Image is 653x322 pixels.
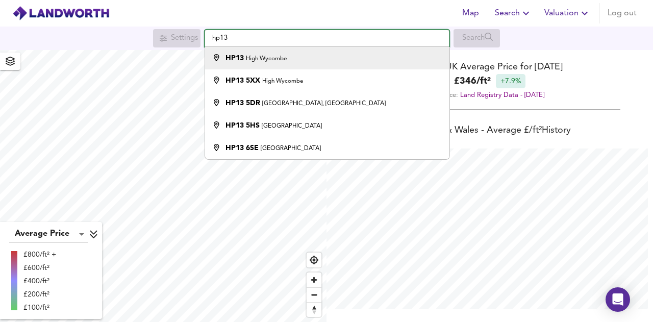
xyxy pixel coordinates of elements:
[458,6,483,20] span: Map
[544,6,591,20] span: Valuation
[491,3,536,23] button: Search
[23,250,56,260] div: £800/ft² +
[307,288,321,302] span: Zoom out
[262,101,386,107] small: [GEOGRAPHIC_DATA], [GEOGRAPHIC_DATA]
[454,3,487,23] button: Map
[225,100,260,107] strong: HP13 5DR
[307,302,321,317] button: Reset bearing to north
[225,144,259,152] strong: HP13 6SE
[326,60,653,74] div: UK Average Price for [DATE]
[454,29,500,47] div: Search for a location first or explore the map
[23,263,56,273] div: £600/ft²
[23,276,56,286] div: £400/ft²
[153,29,200,47] div: Search for a location first or explore the map
[307,273,321,287] button: Zoom in
[326,124,653,138] div: England & Wales - Average £/ ft² History
[326,88,653,102] div: Source:
[23,289,56,300] div: £200/ft²
[9,226,88,242] div: Average Price
[225,55,244,62] strong: HP13
[23,303,56,313] div: £100/ft²
[225,77,260,84] strong: HP13 5XX
[262,123,322,129] small: [GEOGRAPHIC_DATA]
[460,92,544,98] a: Land Registry Data - [DATE]
[606,287,630,312] div: Open Intercom Messenger
[496,74,525,88] div: +7.9%
[246,56,287,62] small: High Wycombe
[608,6,637,20] span: Log out
[307,287,321,302] button: Zoom out
[495,6,532,20] span: Search
[540,3,595,23] button: Valuation
[12,6,110,21] img: logo
[205,30,449,47] input: Enter a location...
[262,78,303,84] small: High Wycombe
[604,3,641,23] button: Log out
[307,303,321,317] span: Reset bearing to north
[261,145,321,152] small: [GEOGRAPHIC_DATA]
[307,253,321,267] button: Find my location
[454,75,491,88] b: £ 346 / ft²
[225,122,260,129] strong: HP13 5HS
